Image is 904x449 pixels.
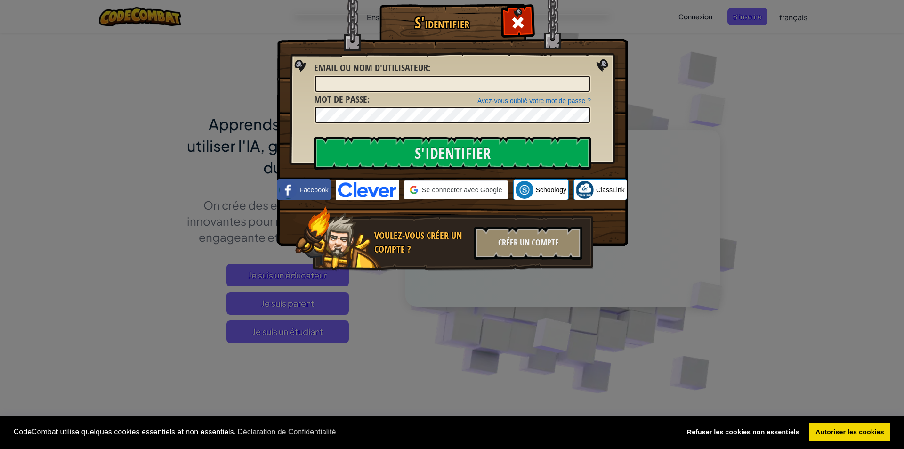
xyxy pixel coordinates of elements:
img: schoology.png [516,181,533,199]
img: classlink-logo-small.png [576,181,594,199]
span: Facebook [299,185,328,195]
a: deny cookies [680,423,806,442]
span: Se connecter avec Google [422,185,502,195]
h1: S'identifier [382,15,502,31]
span: CodeCombat utilise quelques cookies essentiels et non essentiels. [14,425,673,439]
a: allow cookies [809,423,891,442]
div: Voulez-vous créer un compte ? [374,229,468,256]
div: Se connecter avec Google [404,180,508,199]
label: : [314,93,370,106]
img: facebook_small.png [279,181,297,199]
input: S'identifier [314,137,591,170]
div: Créer un compte [474,227,582,260]
span: Email ou nom d'utilisateur [314,61,428,74]
label: : [314,61,430,75]
a: learn more about cookies [236,425,337,439]
span: ClassLink [596,185,625,195]
img: clever-logo-blue.png [336,180,399,200]
a: Avez-vous oublié votre mot de passe ? [477,97,591,105]
span: Mot de passe [314,93,367,106]
span: Schoology [536,185,566,195]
